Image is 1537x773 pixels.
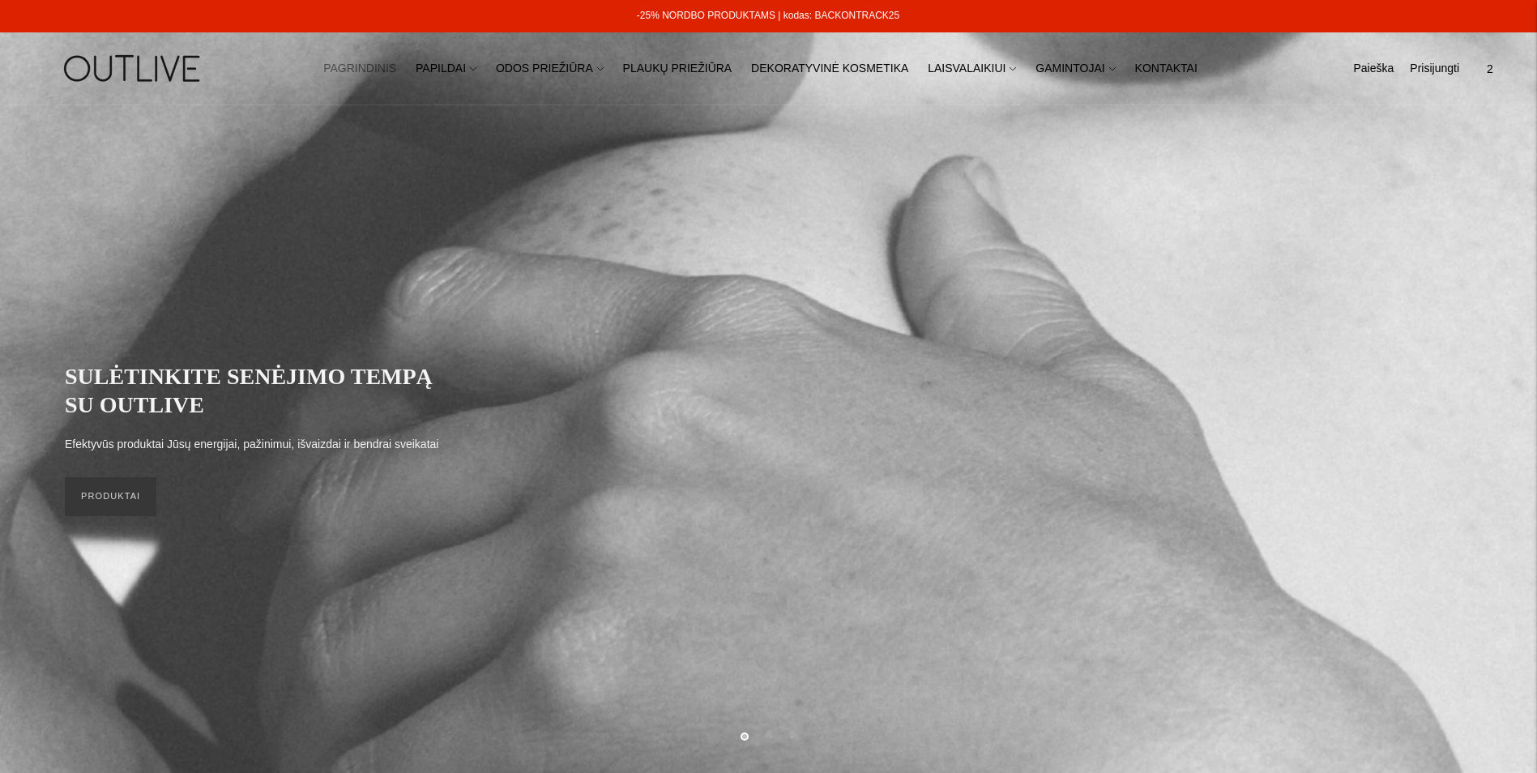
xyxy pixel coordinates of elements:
a: Prisijungti [1410,51,1459,87]
img: OUTLIVE [32,41,235,96]
button: Move carousel to slide 1 [741,732,749,741]
a: 2 [1475,51,1505,87]
a: PAPILDAI [416,51,476,87]
a: PRODUKTAI [65,477,156,516]
a: ODOS PRIEŽIŪRA [496,51,604,87]
a: -25% NORDBO PRODUKTAMS | kodas: BACKONTRACK25 [637,10,899,21]
h2: SULĖTINKITE SENĖJIMO TEMPĄ SU OUTLIVE [65,362,454,419]
a: Paieška [1353,51,1394,87]
a: LAISVALAIKIUI [928,51,1016,87]
button: Move carousel to slide 2 [765,731,773,739]
span: 2 [1479,58,1501,80]
a: PAGRINDINIS [323,51,396,87]
a: KONTAKTAI [1135,51,1198,87]
a: DEKORATYVINĖ KOSMETIKA [751,51,908,87]
button: Move carousel to slide 3 [788,731,796,739]
a: GAMINTOJAI [1035,51,1115,87]
p: Efektyvūs produktai Jūsų energijai, pažinimui, išvaizdai ir bendrai sveikatai [65,435,438,455]
a: PLAUKŲ PRIEŽIŪRA [623,51,732,87]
